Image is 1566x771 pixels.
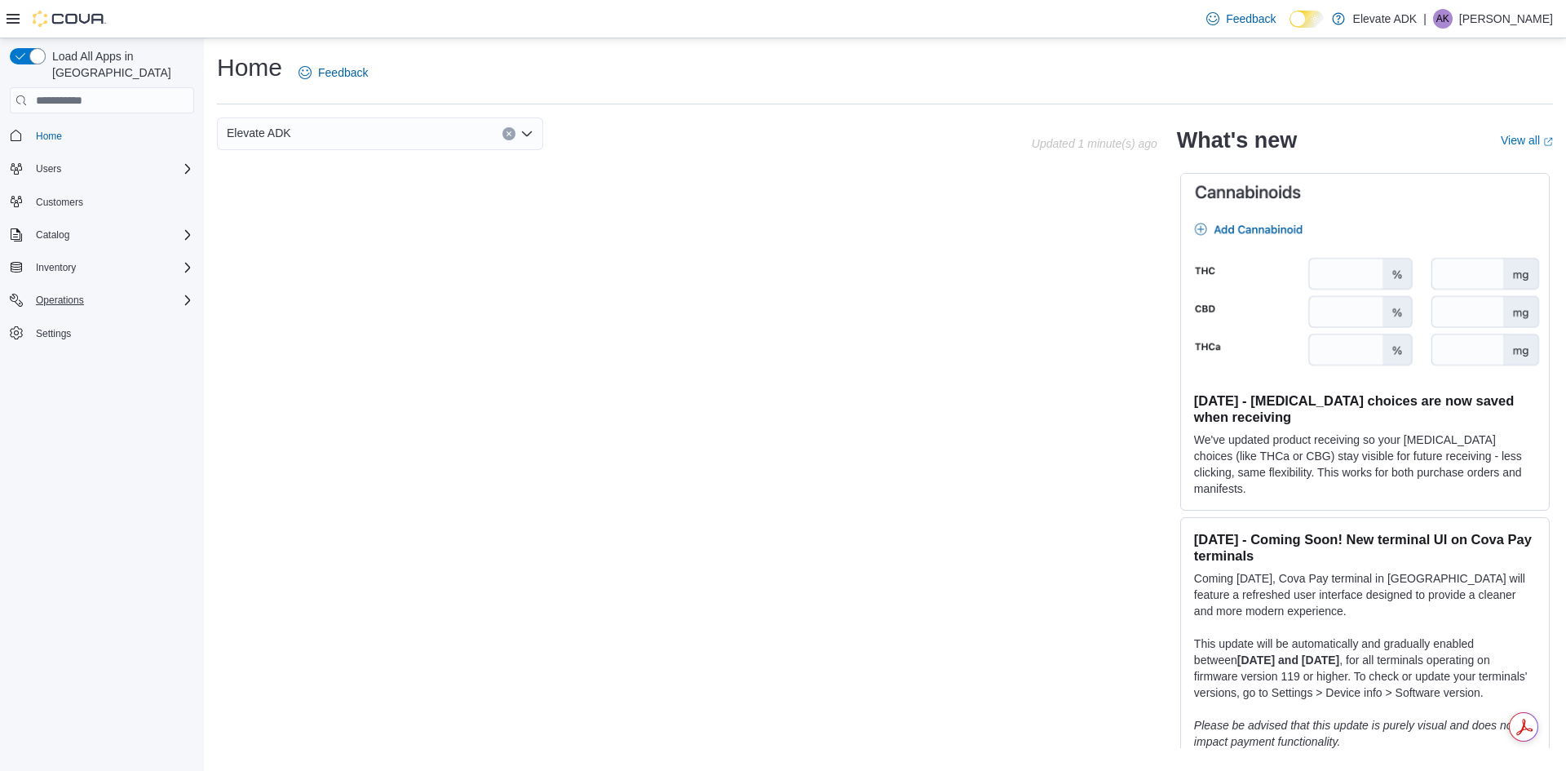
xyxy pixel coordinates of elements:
a: Feedback [1200,2,1282,35]
strong: [DATE] and [DATE] [1237,654,1339,667]
p: | [1423,9,1427,29]
button: Inventory [29,258,82,277]
span: Home [29,125,194,145]
button: Home [3,123,201,147]
p: Updated 1 minute(s) ago [1032,137,1157,150]
button: Operations [3,289,201,312]
span: Catalog [29,225,194,245]
img: Cova [33,11,106,27]
span: Operations [36,294,84,307]
h3: [DATE] - [MEDICAL_DATA] choices are now saved when receiving [1194,392,1536,425]
a: Feedback [292,56,374,89]
a: View allExternal link [1501,134,1553,147]
input: Dark Mode [1290,11,1324,28]
span: Inventory [36,261,76,274]
a: Home [29,126,69,146]
p: Elevate ADK [1353,9,1418,29]
button: Catalog [29,225,76,245]
div: Alamanda King [1433,9,1453,29]
em: Please be advised that this update is purely visual and does not impact payment functionality. [1194,719,1516,748]
button: Users [3,157,201,180]
p: This update will be automatically and gradually enabled between , for all terminals operating on ... [1194,636,1536,701]
span: Elevate ADK [227,123,291,143]
span: Settings [36,327,71,340]
span: Users [36,162,61,175]
span: Inventory [29,258,194,277]
button: Settings [3,321,201,345]
span: AK [1436,9,1449,29]
button: Open list of options [520,127,533,140]
span: Load All Apps in [GEOGRAPHIC_DATA] [46,48,194,81]
button: Operations [29,290,91,310]
span: Operations [29,290,194,310]
a: Customers [29,193,90,212]
span: Feedback [1226,11,1276,27]
p: [PERSON_NAME] [1459,9,1553,29]
p: We've updated product receiving so your [MEDICAL_DATA] choices (like THCa or CBG) stay visible fo... [1194,432,1536,497]
span: Settings [29,323,194,343]
h2: What's new [1177,127,1297,153]
p: Coming [DATE], Cova Pay terminal in [GEOGRAPHIC_DATA] will feature a refreshed user interface des... [1194,570,1536,619]
a: Settings [29,324,77,343]
span: Customers [36,196,83,209]
button: Catalog [3,224,201,246]
nav: Complex example [10,117,194,388]
span: Customers [29,192,194,212]
button: Users [29,159,68,179]
button: Clear input [502,127,515,140]
h3: [DATE] - Coming Soon! New terminal UI on Cova Pay terminals [1194,531,1536,564]
button: Customers [3,190,201,214]
span: Home [36,130,62,143]
span: Feedback [318,64,368,81]
span: Dark Mode [1290,28,1290,29]
svg: External link [1543,137,1553,147]
span: Users [29,159,194,179]
h1: Home [217,51,282,84]
span: Catalog [36,228,69,241]
button: Inventory [3,256,201,279]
